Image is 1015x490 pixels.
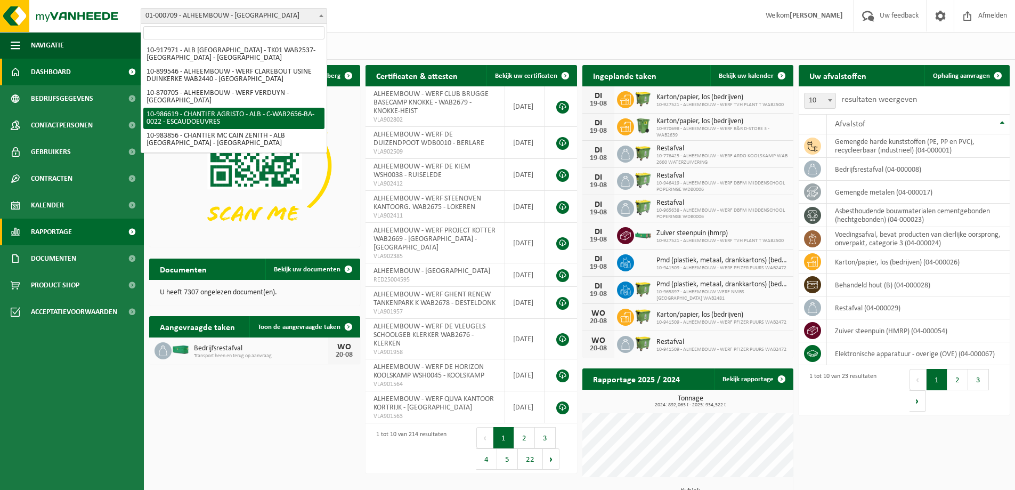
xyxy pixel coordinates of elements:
a: Bekijk uw certificaten [486,65,576,86]
span: 2024: 892,063 t - 2025: 934,522 t [588,403,793,408]
div: DI [588,200,609,209]
span: Rapportage [31,219,72,245]
span: Bekijk uw certificaten [495,73,557,79]
span: ALHEEMBOUW - WERF DE HORIZON KOOLSKAMP WSH0045 - KOOLSKAMP [373,363,484,380]
span: Bekijk uw kalender [719,73,774,79]
td: gemengde harde kunststoffen (PE, PP en PVC), recycleerbaar (industrieel) (04-000001) [827,134,1010,158]
div: 19-08 [588,263,609,271]
span: Restafval [656,172,788,180]
span: 10-927521 - ALHEEMBOUW - WERF TVH PLANT T WAB2500 [656,102,784,108]
td: restafval (04-000029) [827,296,1010,319]
span: Navigatie [31,32,64,59]
label: resultaten weergeven [841,95,917,104]
h2: Aangevraagde taken [149,316,246,337]
img: WB-1100-HPE-GN-50 [634,280,652,298]
div: 20-08 [588,345,609,352]
img: HK-XC-40-GN-00 [172,345,190,355]
span: ALHEEMBOUW - WERF PROJECT KOTTER WAB2669 - [GEOGRAPHIC_DATA] - [GEOGRAPHIC_DATA] [373,227,496,252]
span: 10-965638 - ALHEEMBOUW - WERF DBFM MIDDENSCHOOL POPERINGE WDB0006 [656,207,788,220]
li: 10-870705 - ALHEEMBOUW - WERF VERDUYN - [GEOGRAPHIC_DATA] [143,86,324,108]
span: ALHEEMBOUW - WERF QUVA KANTOOR KORTRIJK - [GEOGRAPHIC_DATA] [373,395,494,412]
span: Restafval [656,338,786,347]
div: DI [588,282,609,291]
td: karton/papier, los (bedrijven) (04-000026) [827,251,1010,274]
span: Restafval [656,144,788,153]
span: ALHEEMBOUW - WERF STEENOVEN KANTOORG. WAB2675 - LOKEREN [373,195,481,211]
li: 10-983856 - CHANTIER MC CAIN ZENITH - ALB [GEOGRAPHIC_DATA] - [GEOGRAPHIC_DATA] [143,129,324,150]
td: [DATE] [505,287,545,319]
button: 3 [968,369,989,390]
span: VLA902509 [373,148,497,156]
span: Bedrijfsrestafval [194,344,328,353]
span: 10-965897 - ALHEEMBOUW WERF NMBS [GEOGRAPHIC_DATA] WAB2481 [656,289,788,302]
span: 10-941509 - ALHEEMBOUW - WERF PFIZER PUURS WAB2472 [656,265,788,271]
span: 01-000709 - ALHEEMBOUW - OOSTNIEUWKERKE [141,8,327,24]
img: Download de VHEPlus App [149,86,360,245]
td: zuiver steenpuin (HMRP) (04-000054) [827,319,1010,342]
button: Verberg [308,65,359,86]
img: HK-XC-10-GN-00 [634,230,652,239]
span: 10-941509 - ALHEEMBOUW - WERF PFIZER PUURS WAB2472 [656,347,786,353]
td: [DATE] [505,319,545,359]
span: Acceptatievoorwaarden [31,299,117,325]
span: ALHEEMBOUW - WERF CLUB BRUGGE BASECAMP KNOKKE - WAB2679 - KNOKKE-HEIST [373,90,489,115]
span: VLA901958 [373,348,497,357]
span: VLA902802 [373,116,497,124]
img: WB-1100-HPE-GN-50 [634,307,652,325]
span: 10-941509 - ALHEEMBOUW - WERF PFIZER PUURS WAB2472 [656,319,786,326]
div: WO [334,343,355,351]
span: RED25004595 [373,276,497,284]
a: Bekijk uw kalender [710,65,792,86]
button: 5 [497,448,518,470]
img: WB-1100-HPE-GN-50 [634,144,652,162]
td: [DATE] [505,391,545,423]
h2: Certificaten & attesten [366,65,468,86]
h2: Ingeplande taken [582,65,667,86]
img: WB-0660-HPE-GN-50 [634,198,652,216]
td: [DATE] [505,359,545,391]
td: elektronische apparatuur - overige (OVE) (04-000067) [827,342,1010,365]
span: Bedrijfsgegevens [31,85,93,112]
div: 19-08 [588,100,609,108]
span: Verberg [317,73,340,79]
button: 22 [518,448,543,470]
span: Contracten [31,165,72,192]
span: 10 [805,93,835,108]
div: DI [588,173,609,182]
span: Toon de aangevraagde taken [258,324,340,331]
button: Previous [910,369,927,390]
button: 1 [493,427,514,448]
span: Karton/papier, los (bedrijven) [656,117,788,126]
img: WB-1100-HPE-GN-50 [634,90,652,108]
td: voedingsafval, bevat producten van dierlijke oorsprong, onverpakt, categorie 3 (04-000024) [827,227,1010,251]
span: Karton/papier, los (bedrijven) [656,311,786,319]
button: 1 [927,369,947,390]
span: ALHEEMBOUW - WERF DE VLEUGELS SCHOOLGEB KLERKER WAB2676 - KLERKEN [373,323,485,348]
td: [DATE] [505,159,545,191]
td: [DATE] [505,191,545,223]
a: Bekijk rapportage [714,368,792,390]
h2: Uw afvalstoffen [799,65,877,86]
div: 20-08 [588,318,609,325]
h2: Rapportage 2025 / 2024 [582,368,691,389]
h2: Documenten [149,259,217,279]
span: ALHEEMBOUW - WERF DE DUIZENDPOOT WDB0010 - BERLARE [373,131,484,147]
div: DI [588,146,609,155]
li: 10-986619 - CHANTIER AGRISTO - ALB - C-WAB2656-BA-0022 - ESCAUDOEUVRES [143,108,324,129]
img: WB-1100-HPE-GN-50 [634,334,652,352]
span: 10 [804,93,836,109]
span: Product Shop [31,272,79,299]
button: 4 [476,448,497,470]
span: 10-927521 - ALHEEMBOUW - WERF TVH PLANT T WAB2500 [656,238,784,244]
span: 10-776425 - ALHEEMBOUW - WERF ARDO KOOLSKAMP WAB 2660 WATERZUIVERING [656,153,788,166]
span: Zuiver steenpuin (hmrp) [656,229,784,238]
a: Ophaling aanvragen [924,65,1009,86]
span: Pmd (plastiek, metaal, drankkartons) (bedrijven) [656,280,788,289]
span: Dashboard [31,59,71,85]
div: 1 tot 10 van 214 resultaten [371,426,446,471]
div: 19-08 [588,155,609,162]
button: Next [910,390,926,412]
span: 01-000709 - ALHEEMBOUW - OOSTNIEUWKERKE [141,9,327,23]
span: ALHEEMBOUW - [GEOGRAPHIC_DATA] [373,267,490,275]
div: 19-08 [588,209,609,216]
